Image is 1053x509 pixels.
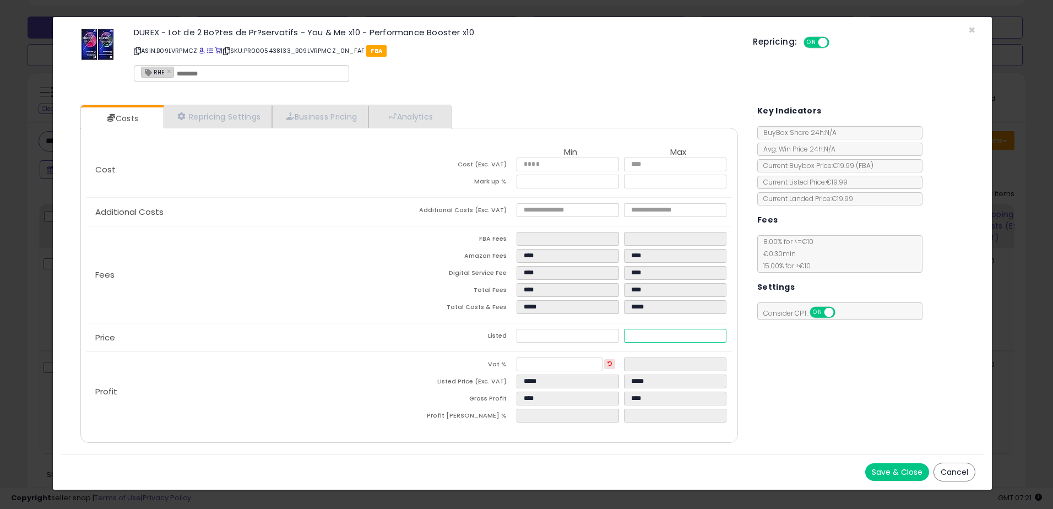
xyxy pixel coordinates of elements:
th: Min [517,148,624,158]
p: Fees [86,270,409,279]
span: Avg. Win Price 24h: N/A [758,144,835,154]
span: BuyBox Share 24h: N/A [758,128,837,137]
a: Repricing Settings [164,105,273,128]
td: Cost (Exc. VAT) [409,158,517,175]
span: Current Landed Price: €19.99 [758,194,853,203]
span: OFF [828,38,845,47]
img: 51y9JNkmZiL._SL60_.jpg [81,28,114,61]
h5: Fees [757,213,778,227]
span: €19.99 [833,161,873,170]
p: ASIN: B09LVRPMCZ | SKU: PR0005438133_B09LVRPMCZ_0N_FAF [134,42,736,59]
a: All offer listings [207,46,213,55]
a: Business Pricing [272,105,368,128]
h3: DUREX - Lot de 2 Bo?tes de Pr?servatifs - You & Me x10 - Performance Booster x10 [134,28,736,36]
td: Gross Profit [409,392,517,409]
span: RHE [142,67,164,77]
a: Analytics [368,105,450,128]
span: Consider CPT: [758,308,850,318]
span: Current Listed Price: €19.99 [758,177,848,187]
button: Cancel [933,463,975,481]
span: OFF [833,308,851,317]
span: Current Buybox Price: [758,161,873,170]
p: Additional Costs [86,208,409,216]
p: Price [86,333,409,342]
td: Vat % [409,358,517,375]
th: Max [624,148,731,158]
a: Your listing only [215,46,221,55]
p: Profit [86,387,409,396]
span: × [968,22,975,38]
p: Cost [86,165,409,174]
span: ( FBA ) [856,161,873,170]
span: 15.00 % for > €10 [758,261,811,270]
td: Amazon Fees [409,249,517,266]
h5: Key Indicators [757,104,822,118]
h5: Settings [757,280,795,294]
button: Save & Close [865,463,929,481]
span: 8.00 % for <= €10 [758,237,813,270]
td: FBA Fees [409,232,517,249]
span: ON [805,38,819,47]
span: FBA [366,45,387,57]
td: Total Costs & Fees [409,300,517,317]
a: × [167,66,173,76]
span: ON [811,308,824,317]
td: Mark up % [409,175,517,192]
td: Additional Costs (Exc. VAT) [409,203,517,220]
td: Listed [409,329,517,346]
a: BuyBox page [199,46,205,55]
h5: Repricing: [753,37,797,46]
span: €0.30 min [758,249,796,258]
a: Costs [81,107,162,129]
td: Listed Price (Exc. VAT) [409,375,517,392]
td: Total Fees [409,283,517,300]
td: Digital Service Fee [409,266,517,283]
td: Profit [PERSON_NAME] % [409,409,517,426]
